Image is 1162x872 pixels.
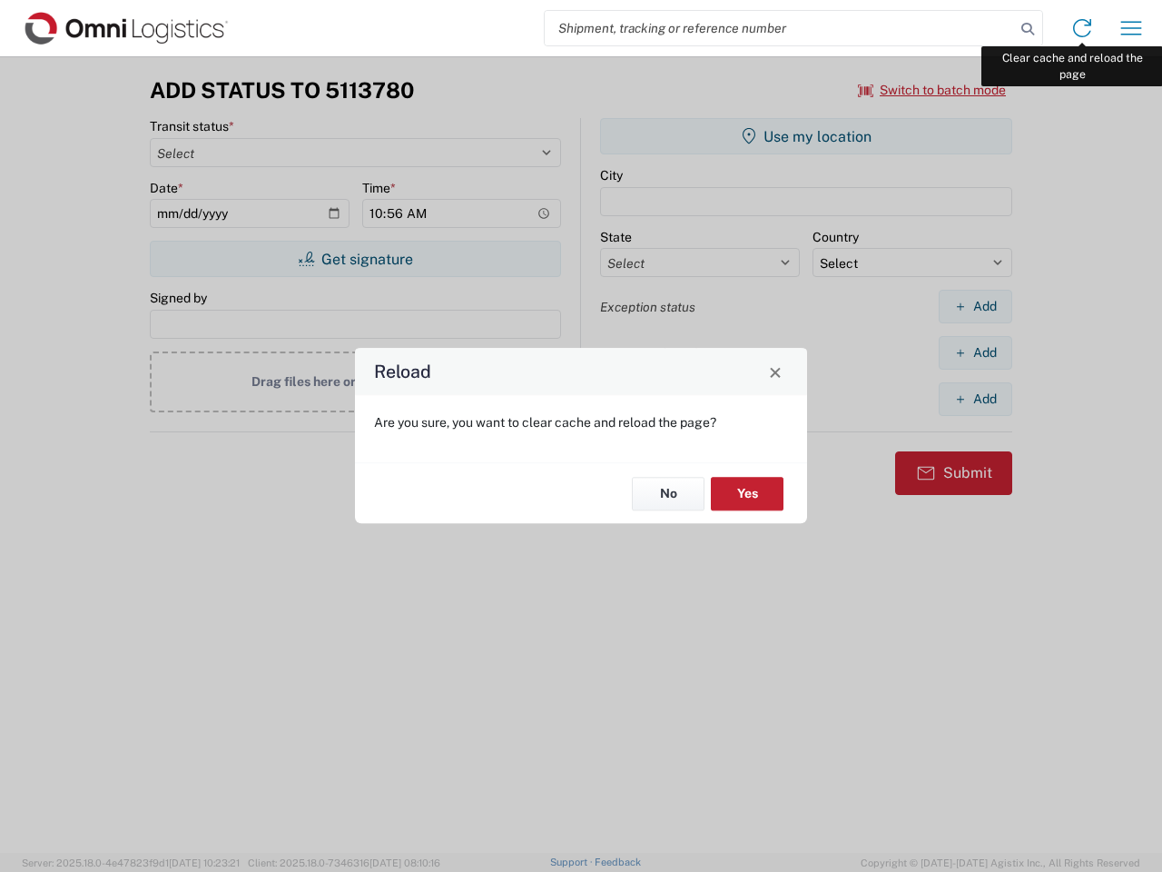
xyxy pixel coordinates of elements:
input: Shipment, tracking or reference number [545,11,1015,45]
button: Close [763,359,788,384]
p: Are you sure, you want to clear cache and reload the page? [374,414,788,431]
button: Yes [711,477,783,510]
h4: Reload [374,359,431,385]
button: No [632,477,704,510]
